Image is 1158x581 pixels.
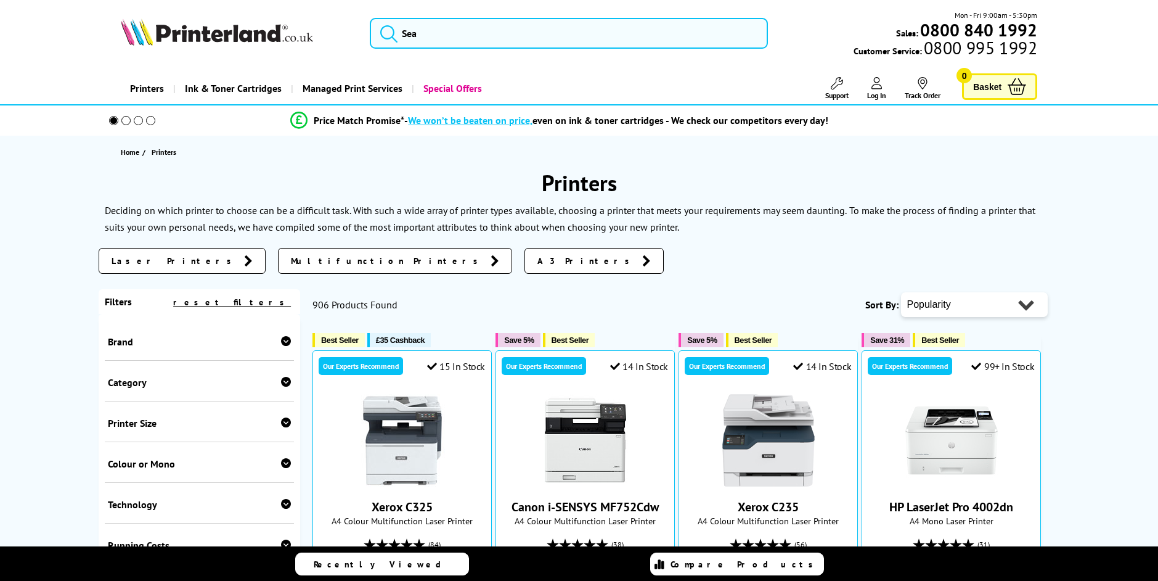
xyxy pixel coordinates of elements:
span: Best Seller [321,336,359,345]
span: Best Seller [921,336,959,345]
a: 0800 840 1992 [918,24,1037,36]
button: Best Seller [726,333,778,347]
p: Deciding on which printer to choose can be a difficult task. With such a wide array of printer ty... [105,204,847,216]
span: (38) [611,533,624,556]
span: Price Match Promise* [314,114,404,126]
span: 906 Products Found [312,299,398,311]
a: Special Offers [412,73,491,104]
span: Log In [867,91,886,100]
a: Canon i-SENSYS MF752Cdw [512,499,659,515]
img: Xerox C325 [356,394,449,487]
div: Technology [108,498,292,511]
span: Laser Printers [112,255,238,267]
div: Our Experts Recommend [685,357,769,375]
span: (84) [428,533,441,556]
div: Our Experts Recommend [868,357,952,375]
span: Sales: [896,27,918,39]
a: Canon i-SENSYS MF752Cdw [539,477,632,489]
a: Xerox C325 [356,477,449,489]
a: Support [825,77,849,100]
a: Printerland Logo [121,19,354,48]
span: Sort By: [865,299,899,311]
a: HP LaserJet Pro 4002dn [905,477,998,489]
b: 0800 840 1992 [920,19,1037,41]
button: Save 5% [679,333,723,347]
span: Printers [152,147,176,157]
h1: Printers [99,168,1060,197]
span: A4 Mono Laser Printer [868,515,1034,527]
span: Best Seller [552,336,589,345]
span: 0 [956,68,972,83]
span: Save 5% [687,336,717,345]
div: Colour or Mono [108,458,292,470]
span: Filters [105,295,132,308]
div: Our Experts Recommend [319,357,403,375]
span: Basket [973,78,1001,95]
span: (56) [794,533,807,556]
a: Compare Products [650,553,824,575]
button: Save 5% [495,333,540,347]
div: Running Costs [108,539,292,551]
span: Multifunction Printers [291,255,484,267]
span: Ink & Toner Cartridges [185,73,282,104]
div: 99+ In Stock [971,360,1034,373]
a: A3 Printers [524,248,664,274]
a: Ink & Toner Cartridges [173,73,291,104]
a: HP LaserJet Pro 4002dn [889,499,1013,515]
a: Home [121,146,142,159]
a: Multifunction Printers [278,248,512,274]
span: A4 Colour Multifunction Laser Printer [502,515,668,527]
span: Customer Service: [854,42,1037,57]
a: Xerox C235 [722,477,815,489]
img: Canon i-SENSYS MF752Cdw [539,394,632,487]
a: Xerox C235 [738,499,799,515]
button: £35 Cashback [367,333,431,347]
a: Recently Viewed [295,553,469,575]
span: A3 Printers [537,255,636,267]
div: 14 In Stock [610,360,668,373]
a: Printers [121,73,173,104]
button: Best Seller [913,333,965,347]
a: Log In [867,77,886,100]
span: Recently Viewed [314,559,454,570]
span: Mon - Fri 9:00am - 5:30pm [955,9,1037,21]
a: Managed Print Services [291,73,412,104]
div: 15 In Stock [427,360,485,373]
div: 14 In Stock [793,360,851,373]
button: Save 31% [862,333,910,347]
span: We won’t be beaten on price, [408,114,532,126]
input: Sea [370,18,768,49]
span: Save 5% [504,336,534,345]
a: Basket 0 [962,73,1037,100]
div: Our Experts Recommend [502,357,586,375]
span: Compare Products [671,559,820,570]
span: A4 Colour Multifunction Laser Printer [319,515,485,527]
span: Best Seller [735,336,772,345]
div: Brand [108,336,292,348]
img: Printerland Logo [121,19,313,46]
img: HP LaserJet Pro 4002dn [905,394,998,487]
a: reset filters [173,297,291,308]
img: Xerox C235 [722,394,815,487]
button: Best Seller [312,333,365,347]
div: Category [108,376,292,389]
span: A4 Colour Multifunction Laser Printer [685,515,851,527]
span: Save 31% [870,336,904,345]
span: Support [825,91,849,100]
span: 0800 995 1992 [922,42,1037,54]
a: Laser Printers [99,248,266,274]
a: Xerox C325 [372,499,433,515]
button: Best Seller [543,333,595,347]
span: (31) [977,533,990,556]
span: £35 Cashback [376,336,425,345]
a: Track Order [905,77,940,100]
div: Printer Size [108,417,292,429]
p: To make the process of finding a printer that suits your own personal needs, we have compiled som... [105,204,1035,233]
div: - even on ink & toner cartridges - We check our competitors every day! [404,114,828,126]
li: modal_Promise [92,110,1027,131]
